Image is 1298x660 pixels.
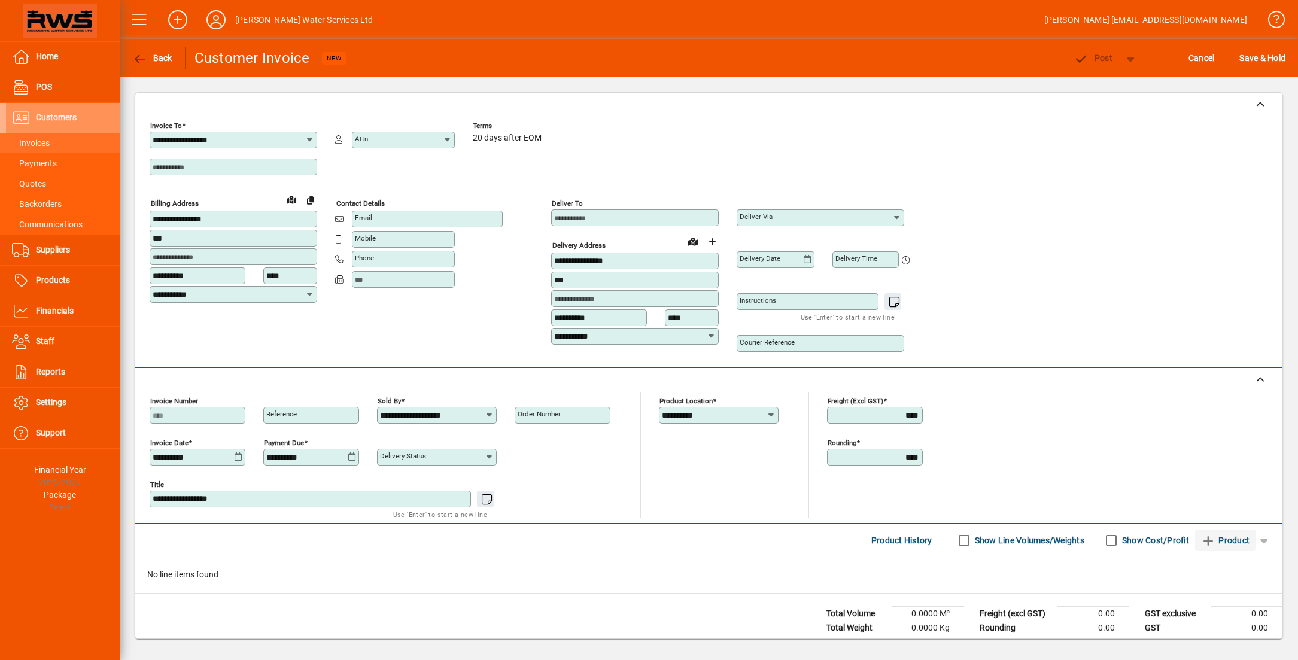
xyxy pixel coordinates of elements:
button: Product History [867,530,937,551]
td: GST inclusive [1139,635,1211,650]
mat-label: Order number [518,410,561,418]
a: Invoices [6,133,120,153]
label: Show Line Volumes/Weights [972,534,1084,546]
a: Communications [6,214,120,235]
a: Payments [6,153,120,174]
div: No line items found [135,556,1282,593]
span: Customers [36,112,77,122]
mat-label: Instructions [740,296,776,305]
mat-label: Delivery date [740,254,780,263]
span: Quotes [12,179,46,188]
mat-label: Courier Reference [740,338,795,346]
button: Save & Hold [1236,47,1288,69]
div: [PERSON_NAME] Water Services Ltd [235,10,373,29]
mat-label: Delivery status [380,452,426,460]
td: 0.00 [1211,607,1282,621]
td: 0.00 [1211,621,1282,635]
a: Knowledge Base [1259,2,1283,41]
span: Financial Year [34,465,86,475]
mat-label: Mobile [355,234,376,242]
a: View on map [282,190,301,209]
span: P [1095,53,1100,63]
span: ost [1074,53,1112,63]
span: Financials [36,306,74,315]
button: Product [1195,530,1256,551]
mat-label: Delivery time [835,254,877,263]
td: 0.0000 Kg [892,621,964,635]
button: Add [159,9,197,31]
a: Financials [6,296,120,326]
a: View on map [683,232,703,251]
a: POS [6,72,120,102]
td: 0.00 [1057,621,1129,635]
span: S [1239,53,1244,63]
td: GST exclusive [1139,607,1211,621]
td: 0.0000 M³ [892,607,964,621]
button: Choose address [703,232,722,251]
div: [PERSON_NAME] [EMAIL_ADDRESS][DOMAIN_NAME] [1044,10,1247,29]
a: Settings [6,388,120,418]
button: Back [129,47,175,69]
label: Show Cost/Profit [1120,534,1189,546]
a: Backorders [6,194,120,214]
span: Terms [473,122,545,130]
span: NEW [327,54,342,62]
span: Home [36,51,58,61]
a: Suppliers [6,235,120,265]
span: Staff [36,336,54,346]
span: Reports [36,367,65,376]
mat-label: Freight (excl GST) [828,397,883,405]
a: Support [6,418,120,448]
button: Cancel [1185,47,1218,69]
mat-label: Attn [355,135,368,143]
a: Quotes [6,174,120,194]
td: Freight (excl GST) [974,607,1057,621]
mat-label: Deliver To [552,199,583,208]
mat-label: Product location [659,397,713,405]
mat-label: Invoice To [150,121,182,130]
mat-label: Rounding [828,439,856,447]
span: 20 days after EOM [473,133,542,143]
button: Post [1068,47,1118,69]
td: GST [1139,621,1211,635]
mat-label: Payment due [264,439,304,447]
mat-label: Invoice date [150,439,189,447]
td: 0.00 [1211,635,1282,650]
app-page-header-button: Back [120,47,186,69]
span: Settings [36,397,66,407]
span: Invoices [12,138,50,148]
span: Suppliers [36,245,70,254]
mat-hint: Use 'Enter' to start a new line [801,310,895,324]
a: Staff [6,327,120,357]
td: 0.00 [1057,607,1129,621]
a: Reports [6,357,120,387]
span: Cancel [1188,48,1215,68]
div: Customer Invoice [194,48,310,68]
mat-label: Title [150,480,164,489]
span: Payments [12,159,57,168]
mat-label: Phone [355,254,374,262]
span: Products [36,275,70,285]
span: Back [132,53,172,63]
span: Communications [12,220,83,229]
button: Copy to Delivery address [301,190,320,209]
a: Home [6,42,120,72]
mat-label: Reference [266,410,297,418]
td: Total Volume [820,607,892,621]
td: Rounding [974,621,1057,635]
span: Package [44,490,76,500]
span: Support [36,428,66,437]
mat-label: Deliver via [740,212,773,221]
td: Total Weight [820,621,892,635]
mat-label: Email [355,214,372,222]
span: Product History [871,531,932,550]
span: ave & Hold [1239,48,1285,68]
a: Products [6,266,120,296]
span: Product [1201,531,1250,550]
span: Backorders [12,199,62,209]
mat-label: Sold by [378,397,401,405]
span: POS [36,82,52,92]
mat-label: Invoice number [150,397,198,405]
mat-hint: Use 'Enter' to start a new line [393,507,487,521]
button: Profile [197,9,235,31]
